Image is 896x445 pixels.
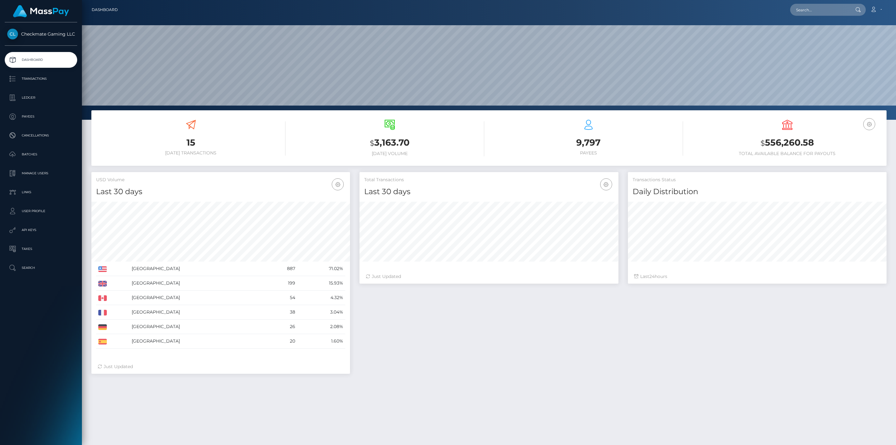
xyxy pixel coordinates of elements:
[265,320,297,334] td: 26
[98,339,107,344] img: ES.png
[5,71,77,87] a: Transactions
[129,262,265,276] td: [GEOGRAPHIC_DATA]
[98,266,107,272] img: US.png
[5,31,77,37] span: Checkmate Gaming LLC
[5,184,77,200] a: Links
[5,52,77,68] a: Dashboard
[98,324,107,330] img: DE.png
[364,177,613,183] h5: Total Transactions
[297,262,345,276] td: 71.02%
[692,151,882,156] h6: Total Available Balance for Payouts
[98,363,344,370] div: Just Updated
[96,136,285,149] h3: 15
[5,165,77,181] a: Manage Users
[7,74,75,84] p: Transactions
[7,225,75,235] p: API Keys
[5,109,77,124] a: Payees
[7,263,75,273] p: Search
[5,241,77,257] a: Taxes
[7,131,75,140] p: Cancellations
[297,334,345,349] td: 1.60%
[98,310,107,315] img: FR.png
[98,281,107,286] img: GB.png
[5,222,77,238] a: API Keys
[129,305,265,320] td: [GEOGRAPHIC_DATA]
[265,276,297,291] td: 199
[761,139,765,147] small: $
[297,320,345,334] td: 2.08%
[96,150,285,156] h6: [DATE] Transactions
[692,136,882,149] h3: 556,260.58
[7,244,75,254] p: Taxes
[129,276,265,291] td: [GEOGRAPHIC_DATA]
[494,150,683,156] h6: Payees
[5,260,77,276] a: Search
[129,320,265,334] td: [GEOGRAPHIC_DATA]
[633,177,882,183] h5: Transactions Status
[265,262,297,276] td: 887
[129,334,265,349] td: [GEOGRAPHIC_DATA]
[7,93,75,102] p: Ledger
[265,305,297,320] td: 38
[5,203,77,219] a: User Profile
[5,128,77,143] a: Cancellations
[366,273,612,280] div: Just Updated
[649,274,655,279] span: 24
[7,150,75,159] p: Batches
[7,169,75,178] p: Manage Users
[265,334,297,349] td: 20
[364,186,613,197] h4: Last 30 days
[633,186,882,197] h4: Daily Distribution
[295,151,484,156] h6: [DATE] Volume
[5,90,77,106] a: Ledger
[98,295,107,301] img: CA.png
[297,291,345,305] td: 4.32%
[370,139,374,147] small: $
[7,206,75,216] p: User Profile
[634,273,880,280] div: Last hours
[13,5,69,17] img: MassPay Logo
[265,291,297,305] td: 54
[7,188,75,197] p: Links
[295,136,484,149] h3: 3,163.70
[7,55,75,65] p: Dashboard
[297,276,345,291] td: 15.93%
[297,305,345,320] td: 3.04%
[92,3,118,16] a: Dashboard
[96,186,345,197] h4: Last 30 days
[129,291,265,305] td: [GEOGRAPHIC_DATA]
[7,112,75,121] p: Payees
[494,136,683,149] h3: 9,797
[7,29,18,39] img: Checkmate Gaming LLC
[790,4,849,16] input: Search...
[5,147,77,162] a: Batches
[96,177,345,183] h5: USD Volume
